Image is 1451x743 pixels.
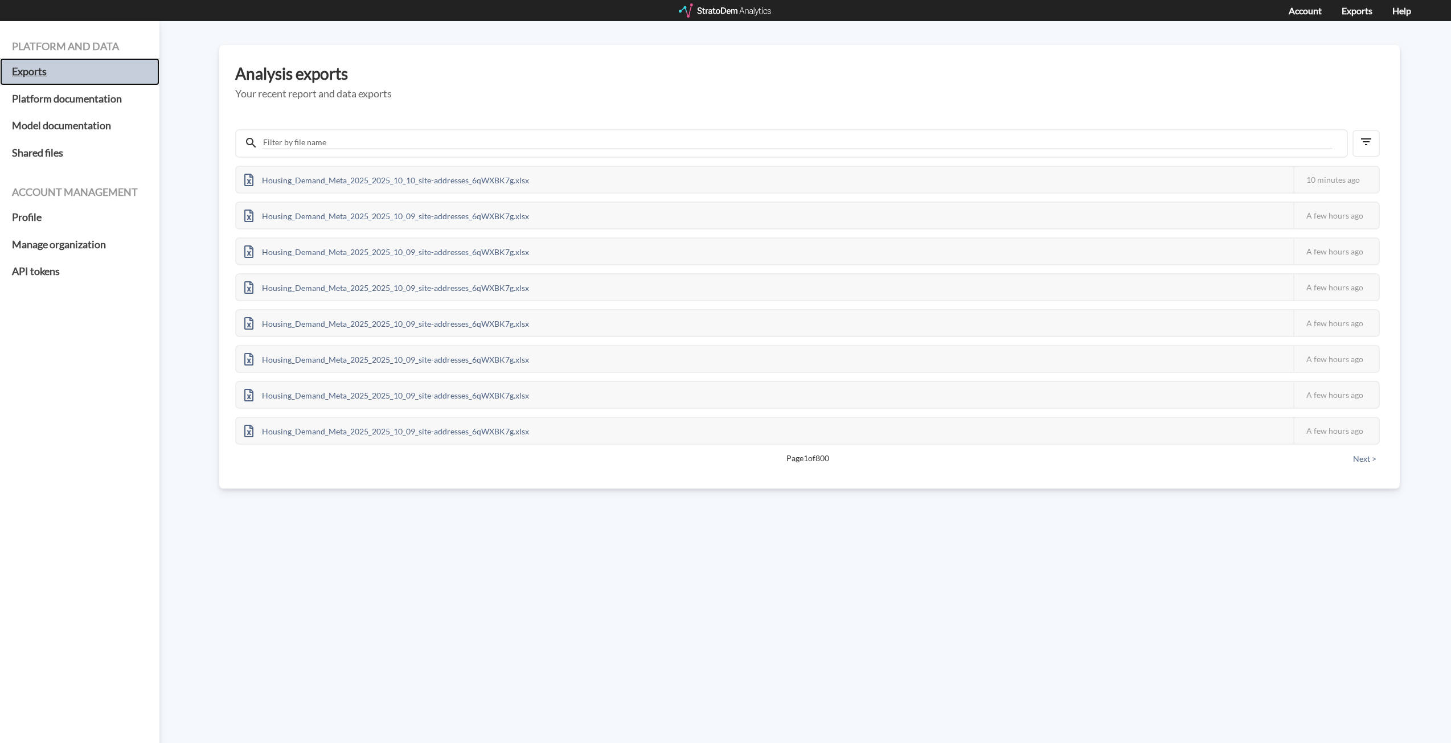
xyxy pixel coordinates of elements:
[235,88,1384,100] h5: Your recent report and data exports
[236,245,537,255] a: Housing_Demand_Meta_2025_2025_10_09_site-addresses_6qWXBK7g.xlsx
[236,174,537,183] a: Housing_Demand_Meta_2025_2025_10_10_site-addresses_6qWXBK7g.xlsx
[262,136,1333,149] input: Filter by file name
[236,281,537,291] a: Housing_Demand_Meta_2025_2025_10_09_site-addresses_6qWXBK7g.xlsx
[1293,203,1379,228] div: A few hours ago
[1392,5,1411,16] a: Help
[236,353,537,363] a: Housing_Demand_Meta_2025_2025_10_09_site-addresses_6qWXBK7g.xlsx
[236,239,537,264] div: Housing_Demand_Meta_2025_2025_10_09_site-addresses_6qWXBK7g.xlsx
[1293,346,1379,372] div: A few hours ago
[12,231,147,258] a: Manage organization
[12,204,147,231] a: Profile
[236,210,537,219] a: Housing_Demand_Meta_2025_2025_10_09_site-addresses_6qWXBK7g.xlsx
[236,317,537,327] a: Housing_Demand_Meta_2025_2025_10_09_site-addresses_6qWXBK7g.xlsx
[236,274,537,300] div: Housing_Demand_Meta_2025_2025_10_09_site-addresses_6qWXBK7g.xlsx
[1350,453,1380,465] button: Next >
[12,85,147,113] a: Platform documentation
[12,112,147,139] a: Model documentation
[1293,239,1379,264] div: A few hours ago
[12,187,147,198] h4: Account management
[236,382,537,408] div: Housing_Demand_Meta_2025_2025_10_09_site-addresses_6qWXBK7g.xlsx
[12,258,147,285] a: API tokens
[1293,274,1379,300] div: A few hours ago
[236,346,537,372] div: Housing_Demand_Meta_2025_2025_10_09_site-addresses_6qWXBK7g.xlsx
[1293,382,1379,408] div: A few hours ago
[236,203,537,228] div: Housing_Demand_Meta_2025_2025_10_09_site-addresses_6qWXBK7g.xlsx
[236,167,537,192] div: Housing_Demand_Meta_2025_2025_10_10_site-addresses_6qWXBK7g.xlsx
[1293,310,1379,336] div: A few hours ago
[1293,167,1379,192] div: 10 minutes ago
[236,418,537,444] div: Housing_Demand_Meta_2025_2025_10_09_site-addresses_6qWXBK7g.xlsx
[275,453,1340,464] span: Page 1 of 800
[236,389,537,399] a: Housing_Demand_Meta_2025_2025_10_09_site-addresses_6qWXBK7g.xlsx
[1289,5,1322,16] a: Account
[12,58,147,85] a: Exports
[236,425,537,434] a: Housing_Demand_Meta_2025_2025_10_09_site-addresses_6qWXBK7g.xlsx
[12,139,147,167] a: Shared files
[1342,5,1372,16] a: Exports
[12,41,147,52] h4: Platform and data
[1293,418,1379,444] div: A few hours ago
[235,65,1384,83] h3: Analysis exports
[236,310,537,336] div: Housing_Demand_Meta_2025_2025_10_09_site-addresses_6qWXBK7g.xlsx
